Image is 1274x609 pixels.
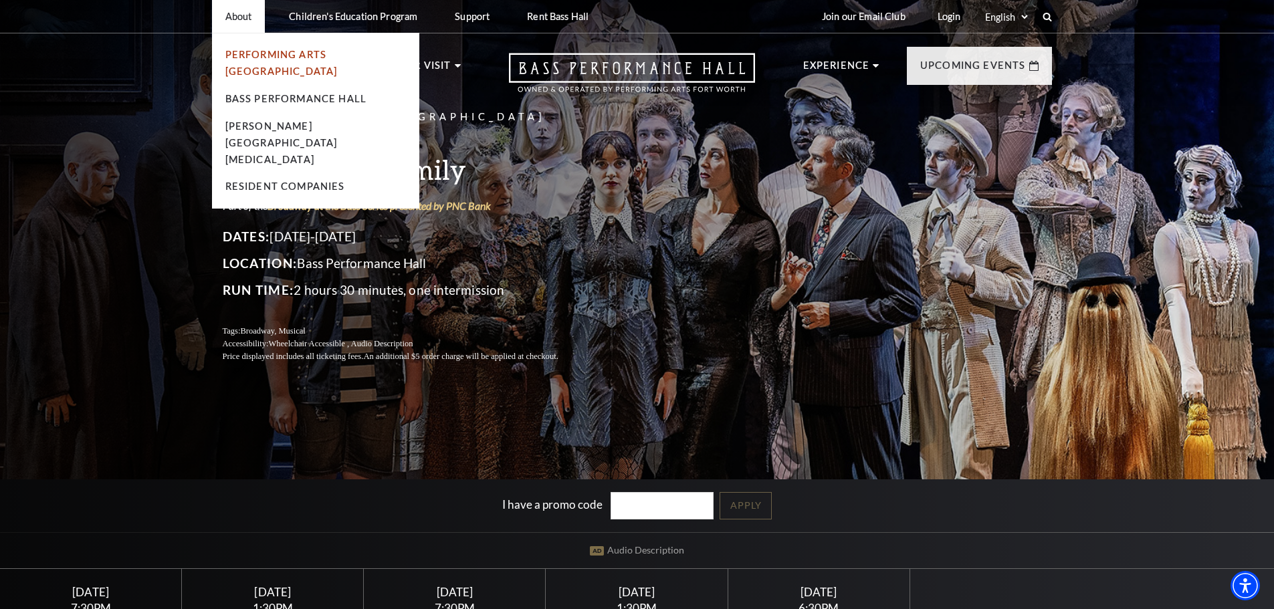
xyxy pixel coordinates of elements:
[225,180,345,192] a: Resident Companies
[223,338,591,350] p: Accessibility:
[223,253,591,274] p: Bass Performance Hall
[268,199,491,212] a: Broadway at the Bass Series presented by PNC Bank - open in a new tab
[982,11,1030,23] select: Select:
[198,585,348,599] div: [DATE]
[461,53,803,106] a: Open this option
[223,279,591,301] p: 2 hours 30 minutes, one intermission
[223,229,270,244] span: Dates:
[223,226,591,247] p: [DATE]-[DATE]
[289,11,417,22] p: Children's Education Program
[223,350,591,363] p: Price displayed includes all ticketing fees.
[223,325,591,338] p: Tags:
[363,352,558,361] span: An additional $5 order charge will be applied at checkout.
[16,585,166,599] div: [DATE]
[803,57,870,82] p: Experience
[920,57,1026,82] p: Upcoming Events
[527,11,589,22] p: Rent Bass Hall
[223,282,294,297] span: Run Time:
[455,11,490,22] p: Support
[502,497,603,511] label: I have a promo code
[562,585,712,599] div: [DATE]
[268,339,413,348] span: Wheelchair Accessible , Audio Description
[225,93,367,104] a: Bass Performance Hall
[223,255,298,271] span: Location:
[744,585,893,599] div: [DATE]
[380,585,530,599] div: [DATE]
[225,11,252,22] p: About
[225,49,338,77] a: Performing Arts [GEOGRAPHIC_DATA]
[225,120,338,165] a: [PERSON_NAME][GEOGRAPHIC_DATA][MEDICAL_DATA]
[1231,571,1260,600] div: Accessibility Menu
[240,326,305,336] span: Broadway, Musical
